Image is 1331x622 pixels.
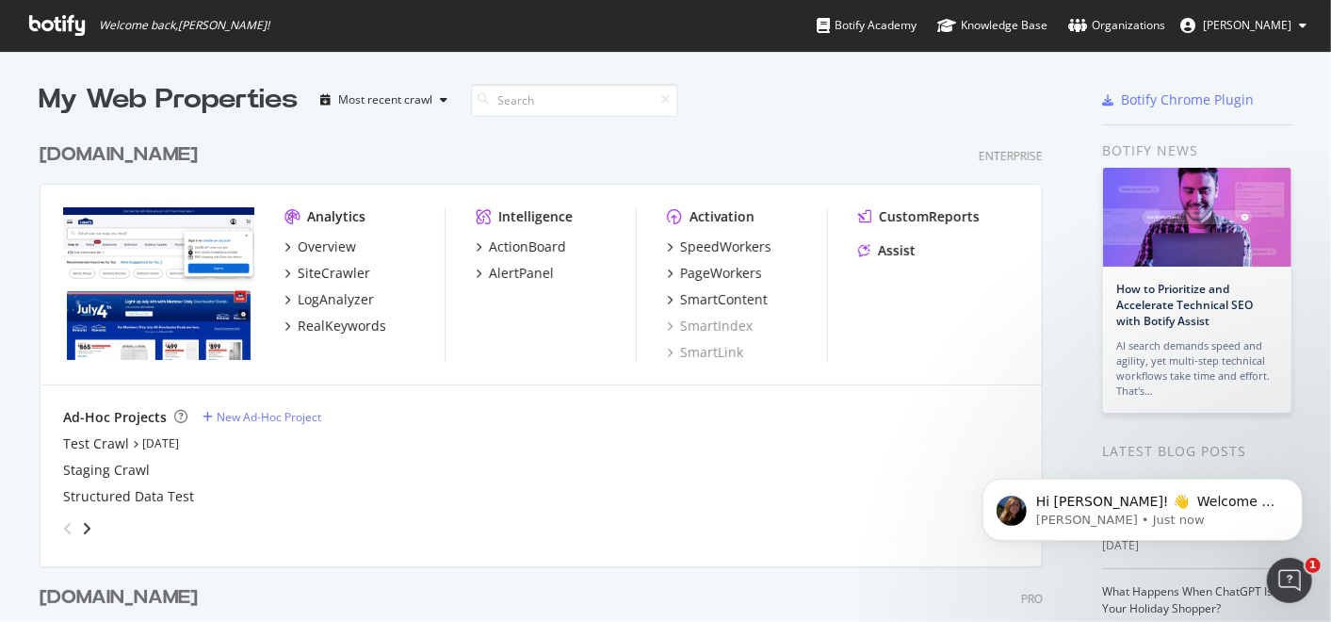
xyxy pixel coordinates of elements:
[476,264,554,283] a: AlertPanel
[63,207,254,360] img: www.lowes.com
[498,207,573,226] div: Intelligence
[667,264,762,283] a: PageWorkers
[1103,90,1255,109] a: Botify Chrome Plugin
[1103,583,1274,616] a: What Happens When ChatGPT Is Your Holiday Shopper?
[56,514,80,544] div: angle-left
[142,435,179,451] a: [DATE]
[40,141,198,169] div: [DOMAIN_NAME]
[979,148,1043,164] div: Enterprise
[1117,281,1254,329] a: How to Prioritize and Accelerate Technical SEO with Botify Assist
[298,264,370,283] div: SiteCrawler
[1021,591,1043,607] div: Pro
[937,16,1047,35] div: Knowledge Base
[63,461,150,480] a: Staging Crawl
[1306,558,1321,573] span: 1
[1203,17,1291,33] span: Imran Mahaldar
[284,317,386,336] a: RealKeywords
[1267,558,1312,603] iframe: Intercom live chat
[667,343,743,362] a: SmartLink
[284,237,356,256] a: Overview
[217,409,321,425] div: New Ad-Hoc Project
[1165,10,1322,41] button: [PERSON_NAME]
[690,207,755,226] div: Activation
[40,584,205,612] a: [DOMAIN_NAME]
[471,84,678,117] input: Search
[1117,338,1277,399] div: AI search demands speed and agility, yet multi-step technical workflows take time and effort. Tha...
[680,290,768,309] div: SmartContent
[1103,140,1292,161] div: Botify news
[339,94,433,106] div: Most recent crawl
[489,237,566,256] div: ActionBoard
[298,317,386,336] div: RealKeywords
[307,207,365,226] div: Analytics
[314,85,456,115] button: Most recent crawl
[489,264,554,283] div: AlertPanel
[879,207,980,226] div: CustomReports
[80,519,93,538] div: angle-right
[476,237,566,256] a: ActionBoard
[63,434,129,453] a: Test Crawl
[667,317,753,336] a: SmartIndex
[284,264,370,283] a: SiteCrawler
[40,584,198,612] div: [DOMAIN_NAME]
[858,207,980,226] a: CustomReports
[1103,168,1291,267] img: How to Prioritize and Accelerate Technical SEO with Botify Assist
[40,81,299,119] div: My Web Properties
[284,290,374,309] a: LogAnalyzer
[680,237,771,256] div: SpeedWorkers
[298,290,374,309] div: LogAnalyzer
[298,237,356,256] div: Overview
[63,487,194,506] a: Structured Data Test
[203,409,321,425] a: New Ad-Hoc Project
[1068,16,1165,35] div: Organizations
[63,408,167,427] div: Ad-Hoc Projects
[1122,90,1255,109] div: Botify Chrome Plugin
[954,439,1331,571] iframe: Intercom notifications message
[680,264,762,283] div: PageWorkers
[40,141,205,169] a: [DOMAIN_NAME]
[878,241,916,260] div: Assist
[667,290,768,309] a: SmartContent
[858,241,916,260] a: Assist
[667,237,771,256] a: SpeedWorkers
[817,16,917,35] div: Botify Academy
[99,18,269,33] span: Welcome back, [PERSON_NAME] !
